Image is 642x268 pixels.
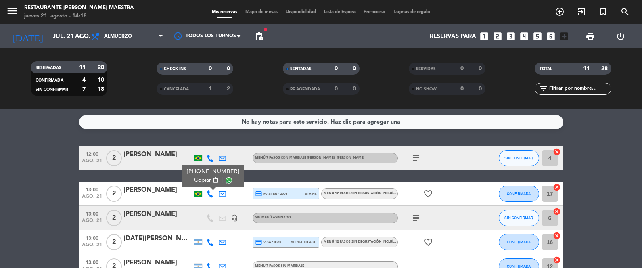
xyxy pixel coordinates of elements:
i: filter_list [539,84,548,94]
button: menu [6,5,18,20]
i: subject [411,153,421,163]
span: Menú 7 pasos sin maridaje [255,264,304,268]
i: looks_6 [546,31,556,42]
span: ago. 21 [82,218,102,227]
span: ago. 21 [82,194,102,203]
i: favorite_border [423,237,433,247]
span: NO SHOW [416,87,437,91]
i: looks_one [479,31,489,42]
span: Pre-acceso [360,10,389,14]
i: credit_card [255,190,262,197]
i: cancel [553,256,561,264]
span: Sin menú asignado [255,216,291,219]
i: add_box [559,31,569,42]
i: subject [411,213,421,223]
div: [DATE][PERSON_NAME] [123,233,192,244]
strong: 0 [460,66,464,71]
span: SIN CONFIRMAR [504,216,533,220]
strong: 28 [601,66,609,71]
strong: 11 [79,65,86,70]
span: SIN CONFIRMAR [36,88,68,92]
div: [PERSON_NAME] [123,149,192,160]
div: jueves 21. agosto - 14:18 [24,12,134,20]
span: Menú 12 pasos sin degustación incluída [324,192,398,195]
i: cancel [553,148,561,156]
strong: 0 [460,86,464,92]
span: 2 [106,234,122,250]
span: 13:00 [82,209,102,218]
strong: 2 [227,86,232,92]
button: CONFIRMADA [499,234,539,250]
i: cancel [553,183,561,191]
button: SIN CONFIRMAR [499,150,539,166]
span: mercadopago [291,239,316,245]
strong: 4 [82,77,86,83]
span: TOTAL [540,67,552,71]
i: power_settings_new [616,31,625,41]
div: LOG OUT [605,24,636,48]
span: RE AGENDADA [290,87,320,91]
button: Copiarcontent_paste [194,176,219,184]
i: [DATE] [6,27,49,45]
button: SIN CONFIRMAR [499,210,539,226]
span: ago. 21 [82,158,102,167]
span: SENTADAS [290,67,312,71]
span: CANCELADA [164,87,189,91]
strong: 0 [335,86,338,92]
strong: 0 [353,86,358,92]
i: looks_two [492,31,503,42]
span: Reservas para [430,33,476,40]
div: Restaurante [PERSON_NAME] Maestra [24,4,134,12]
span: 13:00 [82,233,102,242]
div: [PERSON_NAME] [123,258,192,268]
i: looks_5 [532,31,543,42]
strong: 0 [353,66,358,71]
strong: 0 [227,66,232,71]
span: fiber_manual_record [263,27,268,32]
i: credit_card [255,239,262,246]
i: cancel [553,207,561,216]
span: Tarjetas de regalo [389,10,434,14]
strong: 28 [98,65,106,70]
span: print [586,31,595,41]
span: Copiar [194,176,211,184]
div: No hay notas para este servicio. Haz clic para agregar una [242,117,400,127]
input: Filtrar por nombre... [548,84,611,93]
span: 2 [106,150,122,166]
i: search [620,7,630,17]
strong: 0 [479,66,483,71]
span: Menú 12 pasos sin degustación incluída [324,240,398,243]
i: turned_in_not [598,7,608,17]
i: add_circle_outline [555,7,565,17]
strong: 1 [209,86,212,92]
span: 2 [106,210,122,226]
span: 12:00 [82,149,102,158]
i: exit_to_app [577,7,586,17]
span: Almuerzo [104,33,132,39]
span: RESERVADAS [36,66,61,70]
span: master * 2053 [255,190,288,197]
span: SIN CONFIRMAR [504,156,533,160]
span: Lista de Espera [320,10,360,14]
i: arrow_drop_down [75,31,85,41]
span: CONFIRMADA [507,240,531,244]
strong: 11 [583,66,590,71]
strong: 0 [335,66,338,71]
span: CONFIRMADA [507,191,531,196]
span: Disponibilidad [282,10,320,14]
i: headset_mic [231,214,238,222]
strong: 0 [209,66,212,71]
i: looks_4 [519,31,529,42]
span: ago. 21 [82,242,102,251]
span: CONFIRMADA [36,78,63,82]
i: menu [6,5,18,17]
button: CONFIRMADA [499,186,539,202]
span: Menú 7 pasos con maridaje [PERSON_NAME] - [PERSON_NAME] [255,156,364,159]
span: 13:00 [82,184,102,194]
span: stripe [305,191,317,196]
strong: 18 [98,86,106,92]
i: favorite_border [423,189,433,199]
div: [PERSON_NAME] [123,209,192,220]
span: visa * 0675 [255,239,281,246]
i: looks_3 [506,31,516,42]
